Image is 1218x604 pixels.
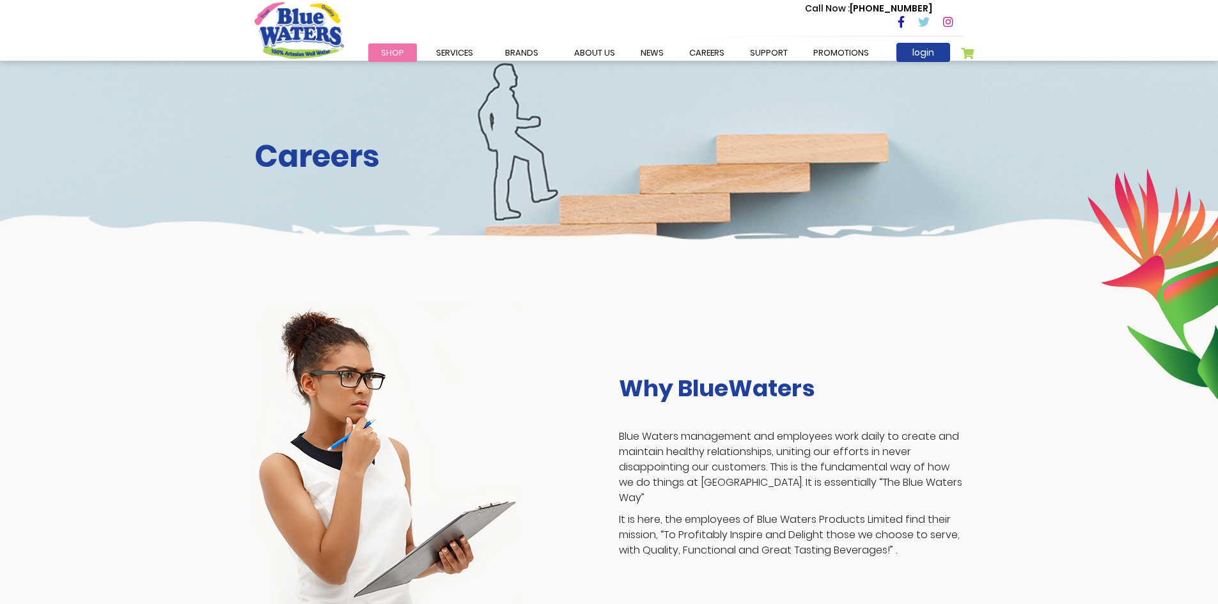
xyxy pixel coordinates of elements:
a: support [737,43,800,62]
img: career-intro-leaves.png [1087,168,1218,399]
span: Shop [381,47,404,59]
p: [PHONE_NUMBER] [805,2,932,15]
a: Promotions [800,43,882,62]
a: about us [561,43,628,62]
h3: Why BlueWaters [619,375,964,402]
span: Call Now : [805,2,850,15]
span: Services [436,47,473,59]
a: login [896,43,950,62]
h2: Careers [254,138,964,175]
a: News [628,43,676,62]
a: Shop [368,43,417,62]
a: store logo [254,2,344,58]
p: Blue Waters management and employees work daily to create and maintain healthy relationships, uni... [619,429,964,506]
span: Brands [505,47,538,59]
a: Brands [492,43,551,62]
a: Services [423,43,486,62]
p: It is here, the employees of Blue Waters Products Limited find their mission, “To Profitably Insp... [619,512,964,558]
a: careers [676,43,737,62]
